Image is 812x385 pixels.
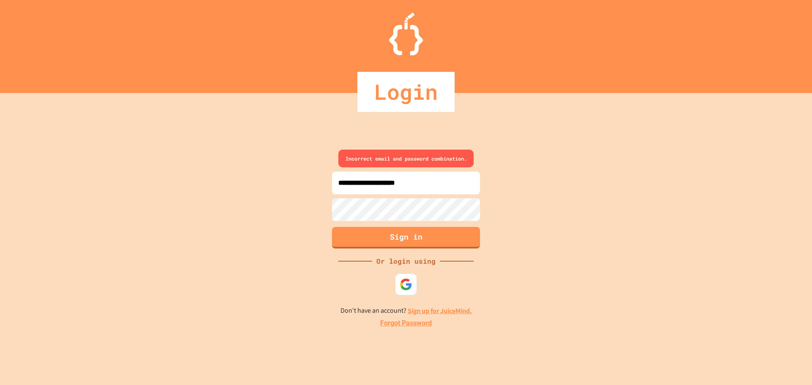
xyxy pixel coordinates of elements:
[372,256,440,266] div: Or login using
[332,227,480,248] button: Sign in
[357,72,455,112] div: Login
[400,278,412,291] img: google-icon.svg
[380,318,432,328] a: Forgot Password
[340,306,472,316] p: Don't have an account?
[389,13,423,55] img: Logo.svg
[408,306,472,315] a: Sign up for JuiceMind.
[338,150,474,167] div: Incorrect email and password combination.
